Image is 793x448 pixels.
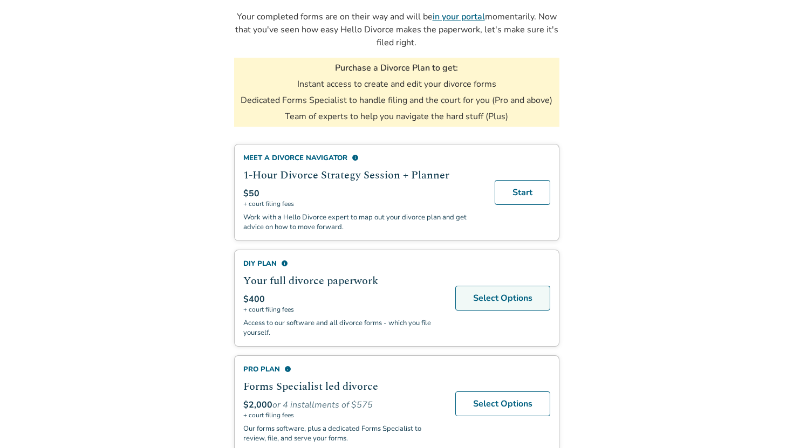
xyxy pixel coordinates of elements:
[243,378,442,395] h2: Forms Specialist led divorce
[297,78,496,90] li: Instant access to create and edit your divorce forms
[243,364,442,374] div: Pro Plan
[241,94,552,106] li: Dedicated Forms Specialist to handle filing and the court for you (Pro and above)
[243,399,442,411] div: or 4 installments of $575
[243,167,482,183] h2: 1-Hour Divorce Strategy Session + Planner
[284,366,291,373] span: info
[335,62,458,74] h3: Purchase a Divorce Plan to get:
[739,396,793,448] iframe: Chat Widget
[285,111,508,122] li: Team of experts to help you navigate the hard stuff (Plus)
[243,273,442,289] h2: Your full divorce paperwork
[495,180,550,205] a: Start
[243,411,442,419] span: + court filing fees
[281,260,288,267] span: info
[243,424,442,443] p: Our forms software, plus a dedicated Forms Specialist to review, file, and serve your forms.
[243,199,482,208] span: + court filing fees
[243,259,442,268] div: DIY Plan
[455,286,550,311] a: Select Options
[455,391,550,416] a: Select Options
[352,154,359,161] span: info
[243,153,482,163] div: Meet a divorce navigator
[243,188,259,199] span: $50
[243,399,272,411] span: $2,000
[243,293,265,305] span: $400
[433,11,485,23] a: in your portal
[243,212,482,232] p: Work with a Hello Divorce expert to map out your divorce plan and get advice on how to move forward.
[243,305,442,314] span: + court filing fees
[243,318,442,337] p: Access to our software and all divorce forms - which you file yourself.
[234,10,559,49] p: Your completed forms are on their way and will be momentarily. Now that you've seen how easy Hell...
